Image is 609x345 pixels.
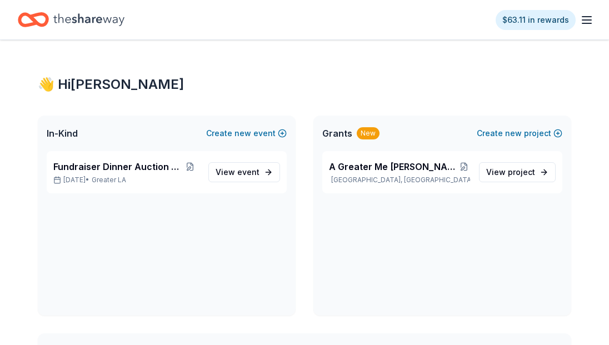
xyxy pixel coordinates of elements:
button: Createnewevent [206,127,287,140]
a: View project [479,162,556,182]
a: $63.11 in rewards [496,10,576,30]
p: [GEOGRAPHIC_DATA], [GEOGRAPHIC_DATA] [329,176,470,184]
span: View [486,166,535,179]
p: [DATE] • [53,176,199,184]
span: View [216,166,259,179]
span: new [505,127,522,140]
span: A Greater Me [PERSON_NAME] Youth Empowerment [329,160,457,173]
a: Home [18,7,124,33]
span: Fundraiser Dinner Auction & Raffle [53,160,181,173]
span: In-Kind [47,127,78,140]
span: event [237,167,259,177]
span: Grants [322,127,352,140]
span: new [234,127,251,140]
a: View event [208,162,280,182]
button: Createnewproject [477,127,562,140]
div: New [357,127,380,139]
div: 👋 Hi [PERSON_NAME] [38,76,571,93]
span: Greater LA [92,176,126,184]
span: project [508,167,535,177]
